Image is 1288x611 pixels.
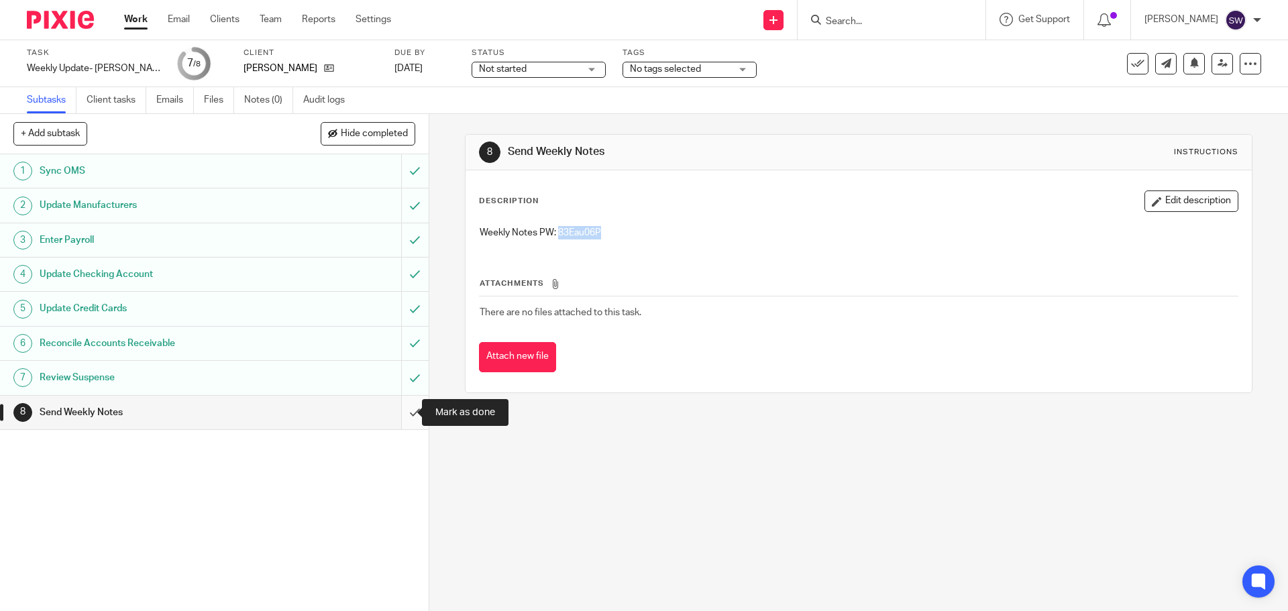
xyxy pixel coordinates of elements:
[210,13,239,26] a: Clients
[204,87,234,113] a: Files
[13,265,32,284] div: 4
[40,368,272,388] h1: Review Suspense
[40,195,272,215] h1: Update Manufacturers
[27,62,161,75] div: Weekly Update- [PERSON_NAME]
[27,62,161,75] div: Weekly Update- Cantera-Moore
[13,197,32,215] div: 2
[27,11,94,29] img: Pixie
[87,87,146,113] a: Client tasks
[479,142,500,163] div: 8
[479,342,556,372] button: Attach new file
[40,402,272,423] h1: Send Weekly Notes
[27,87,76,113] a: Subtasks
[40,230,272,250] h1: Enter Payroll
[244,87,293,113] a: Notes (0)
[480,280,544,287] span: Attachments
[479,196,539,207] p: Description
[244,48,378,58] label: Client
[193,60,201,68] small: /8
[824,16,945,28] input: Search
[168,13,190,26] a: Email
[27,48,161,58] label: Task
[40,333,272,353] h1: Reconcile Accounts Receivable
[623,48,757,58] label: Tags
[480,226,1237,239] p: Weekly Notes PW: 83Eau06P
[187,56,201,71] div: 7
[480,308,641,317] span: There are no files attached to this task.
[321,122,415,145] button: Hide completed
[124,13,148,26] a: Work
[303,87,355,113] a: Audit logs
[1144,13,1218,26] p: [PERSON_NAME]
[40,161,272,181] h1: Sync OMS
[13,403,32,422] div: 8
[40,264,272,284] h1: Update Checking Account
[40,298,272,319] h1: Update Credit Cards
[1174,147,1238,158] div: Instructions
[13,368,32,387] div: 7
[1225,9,1246,31] img: svg%3E
[302,13,335,26] a: Reports
[1018,15,1070,24] span: Get Support
[394,48,455,58] label: Due by
[508,145,888,159] h1: Send Weekly Notes
[13,122,87,145] button: + Add subtask
[13,334,32,353] div: 6
[260,13,282,26] a: Team
[244,62,317,75] p: [PERSON_NAME]
[472,48,606,58] label: Status
[356,13,391,26] a: Settings
[630,64,701,74] span: No tags selected
[13,300,32,319] div: 5
[479,64,527,74] span: Not started
[341,129,408,140] span: Hide completed
[1144,190,1238,212] button: Edit description
[13,162,32,180] div: 1
[394,64,423,73] span: [DATE]
[156,87,194,113] a: Emails
[13,231,32,249] div: 3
